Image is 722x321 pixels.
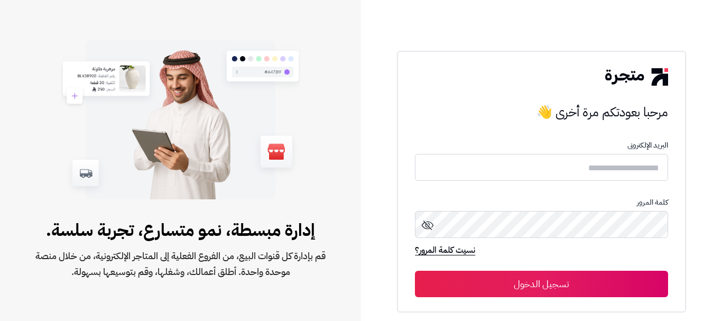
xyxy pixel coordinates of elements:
[415,244,475,259] a: نسيت كلمة المرور؟
[34,217,327,243] span: إدارة مبسطة، نمو متسارع، تجربة سلسة.
[415,198,668,207] p: كلمة المرور
[605,68,668,85] img: logo-2.png
[415,141,668,150] p: البريد الإلكترونى
[415,271,668,297] button: تسجيل الدخول
[415,102,668,123] h3: مرحبا بعودتكم مرة أخرى 👋
[34,248,327,280] span: قم بإدارة كل قنوات البيع، من الفروع الفعلية إلى المتاجر الإلكترونية، من خلال منصة موحدة واحدة. أط...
